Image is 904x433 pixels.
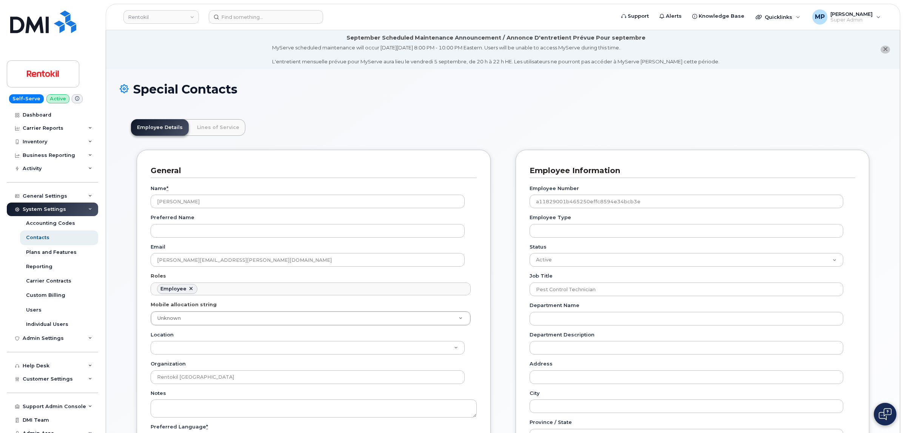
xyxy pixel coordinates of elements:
[530,331,594,338] label: Department Description
[151,243,165,250] label: Email
[530,272,553,279] label: Job Title
[151,312,470,325] a: Unknown
[151,390,166,397] label: Notes
[530,390,540,397] label: City
[881,46,890,54] button: close notification
[160,286,186,292] div: Employee
[272,44,719,65] div: MyServe scheduled maintenance will occur [DATE][DATE] 8:00 PM - 10:00 PM Eastern. Users will be u...
[151,272,166,279] label: Roles
[151,360,186,367] label: Organization
[151,331,174,338] label: Location
[530,185,579,192] label: Employee Number
[151,214,194,221] label: Preferred Name
[530,419,572,426] label: Province / State
[151,423,208,430] label: Preferred Language
[530,302,579,309] label: Department Name
[151,185,168,192] label: Name
[157,315,181,321] span: Unknown
[530,243,547,250] label: Status
[530,166,850,176] h3: Employee Information
[530,360,553,367] label: Address
[347,34,645,42] div: September Scheduled Maintenance Announcement / Annonce D'entretient Prévue Pour septembre
[206,424,208,430] abbr: required
[530,214,571,221] label: Employee Type
[166,185,168,191] abbr: required
[151,166,471,176] h3: General
[191,119,245,136] a: Lines of Service
[131,119,189,136] a: Employee Details
[120,83,886,96] h1: Special Contacts
[879,408,892,420] img: Open chat
[151,301,217,308] label: Mobile allocation string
